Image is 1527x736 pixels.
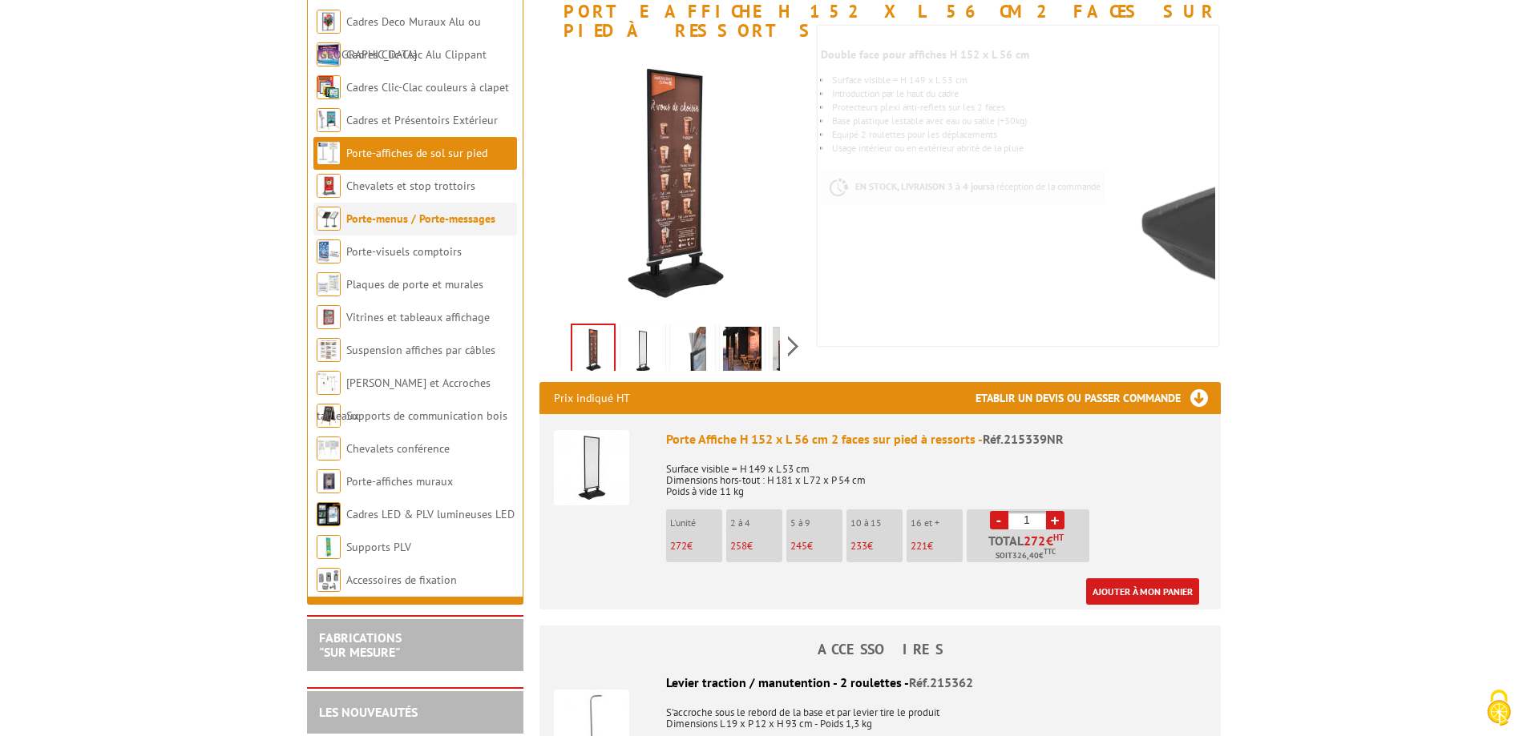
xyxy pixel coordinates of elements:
[317,338,341,362] img: Suspension affiches par câbles
[317,376,491,423] a: [PERSON_NAME] et Accroches tableaux
[539,641,1221,658] h4: ACCESSOIRES
[983,431,1064,447] span: Réf.215339NR
[346,408,507,423] a: Supports de communication bois
[911,539,927,553] span: 221
[1044,547,1056,556] sup: TTC
[773,327,811,376] img: 215339nr_porte-affiche_2_faces_pied_ressorts.jpg
[670,517,722,529] p: L'unité
[666,430,1206,448] div: Porte Affiche H 152 x L 56 cm 2 faces sur pied à ressorts -
[911,517,963,529] p: 16 et +
[346,146,487,160] a: Porte-affiches de sol sur pied
[317,239,341,263] img: Porte-visuels comptoirs
[670,539,687,553] span: 272
[1012,549,1039,562] span: 326,40
[317,436,341,461] img: Chevalets conférence
[317,502,341,526] img: Cadres LED & PLV lumineuses LED
[990,511,1008,529] a: -
[730,539,747,553] span: 258
[1479,688,1519,728] img: Cookies (fenêtre modale)
[996,549,1056,562] span: Soit €
[666,452,1206,497] p: Surface visible = H 149 x L 53 cm Dimensions hors-tout : H 181 x L 72 x P 54 cm Poids à vide 11 kg
[624,327,662,376] img: 215339nr_porte-affiche_vide.jpg
[317,141,341,165] img: Porte-affiches de sol sur pied
[539,48,810,318] img: 215339nr_porte-affiche.jpg
[850,517,903,529] p: 10 à 15
[346,179,475,193] a: Chevalets et stop trottoirs
[1086,578,1199,605] a: Ajouter à mon panier
[723,327,761,376] img: 215339nr_porte-affiches_2_faces_pied_ressorts.jpg
[1471,682,1527,736] button: Cookies (fenêtre modale)
[346,540,411,554] a: Supports PLV
[317,108,341,132] img: Cadres et Présentoirs Extérieur
[346,211,495,226] a: Porte-menus / Porte-messages
[317,272,341,296] img: Plaques de porte et murales
[730,541,782,552] p: €
[572,325,614,375] img: 215339nr_porte-affiche.jpg
[911,541,963,552] p: €
[317,535,341,559] img: Supports PLV
[317,14,481,62] a: Cadres Deco Muraux Alu ou [GEOGRAPHIC_DATA]
[909,674,973,690] span: Réf.215362
[554,696,1206,730] p: S'accroche sous le rebord de la base et par levier tire le produit Dimensions L 19 x P 12 x H 93 ...
[317,568,341,592] img: Accessoires de fixation
[554,382,630,414] p: Prix indiqué HT
[346,310,490,324] a: Vitrines et tableaux affichage
[554,430,629,505] img: Porte Affiche H 152 x L 56 cm 2 faces sur pied à ressorts
[346,343,495,357] a: Suspension affiches par câbles
[790,517,842,529] p: 5 à 9
[673,327,712,376] img: 215339nr_porte-affiche__2.jpg
[790,539,807,553] span: 245
[346,441,450,456] a: Chevalets conférence
[554,674,1206,692] div: Levier traction / manutention - 2 roulettes -
[1046,534,1053,547] span: €
[1024,534,1046,547] span: 272
[317,371,341,395] img: Cimaises et Accroches tableaux
[786,333,801,360] span: Next
[317,469,341,493] img: Porte-affiches muraux
[670,541,722,552] p: €
[346,507,515,521] a: Cadres LED & PLV lumineuses LED
[850,541,903,552] p: €
[850,539,867,553] span: 233
[1053,532,1064,543] sup: HT
[730,517,782,529] p: 2 à 4
[346,573,457,587] a: Accessoires de fixation
[976,382,1221,414] h3: Etablir un devis ou passer commande
[319,704,418,720] a: LES NOUVEAUTÉS
[346,277,483,292] a: Plaques de porte et murales
[346,244,462,259] a: Porte-visuels comptoirs
[317,305,341,329] img: Vitrines et tableaux affichage
[346,80,509,95] a: Cadres Clic-Clac couleurs à clapet
[1046,511,1064,529] a: +
[317,174,341,198] img: Chevalets et stop trottoirs
[346,47,487,62] a: Cadres Clic-Clac Alu Clippant
[346,113,498,127] a: Cadres et Présentoirs Extérieur
[790,541,842,552] p: €
[317,10,341,34] img: Cadres Deco Muraux Alu ou Bois
[319,629,402,660] a: FABRICATIONS"Sur Mesure"
[346,474,453,489] a: Porte-affiches muraux
[317,207,341,231] img: Porte-menus / Porte-messages
[971,534,1089,562] p: Total
[317,75,341,99] img: Cadres Clic-Clac couleurs à clapet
